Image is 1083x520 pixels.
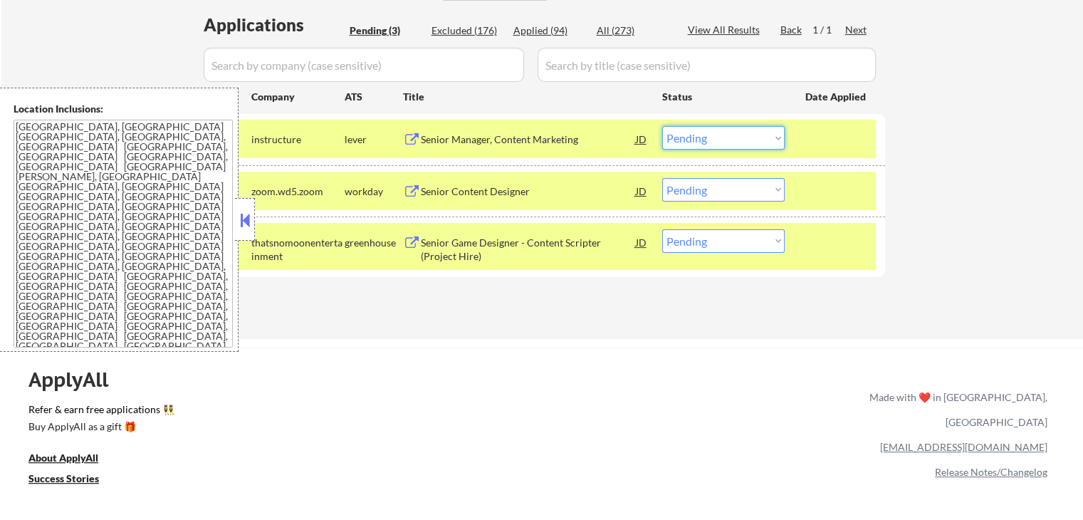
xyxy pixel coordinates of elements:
div: Status [662,83,785,109]
div: Senior Content Designer [421,184,636,199]
input: Search by company (case sensitive) [204,48,524,82]
div: thatsnomoonentertainment [251,236,345,264]
div: View All Results [688,23,764,37]
div: workday [345,184,403,199]
div: 1 / 1 [812,23,845,37]
div: ApplyAll [28,368,125,392]
div: greenhouse [345,236,403,250]
div: Back [780,23,803,37]
div: Excluded (176) [431,24,503,38]
a: Buy ApplyAll as a gift 🎁 [28,420,171,437]
div: Made with ❤️ in [GEOGRAPHIC_DATA], [GEOGRAPHIC_DATA] [864,385,1047,435]
a: Release Notes/Changelog [935,466,1047,478]
div: Date Applied [805,90,868,104]
div: Applications [204,16,345,33]
div: JD [634,126,649,152]
div: Next [845,23,868,37]
div: Location Inclusions: [14,102,233,116]
div: Senior Manager, Content Marketing [421,132,636,147]
div: instructure [251,132,345,147]
div: JD [634,229,649,255]
a: Success Stories [28,472,118,489]
a: [EMAIL_ADDRESS][DOMAIN_NAME] [880,441,1047,453]
div: ATS [345,90,403,104]
div: All (273) [597,24,668,38]
div: lever [345,132,403,147]
div: Senior Game Designer - Content Scripter (Project Hire) [421,236,636,264]
a: About ApplyAll [28,451,118,469]
div: JD [634,178,649,204]
div: Applied (94) [513,24,585,38]
input: Search by title (case sensitive) [538,48,876,82]
a: Refer & earn free applications 👯‍♀️ [28,405,572,420]
u: About ApplyAll [28,452,98,464]
div: Pending (3) [350,24,421,38]
div: zoom.wd5.zoom [251,184,345,199]
div: Title [403,90,649,104]
div: Company [251,90,345,104]
div: Buy ApplyAll as a gift 🎁 [28,422,171,432]
u: Success Stories [28,472,99,484]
